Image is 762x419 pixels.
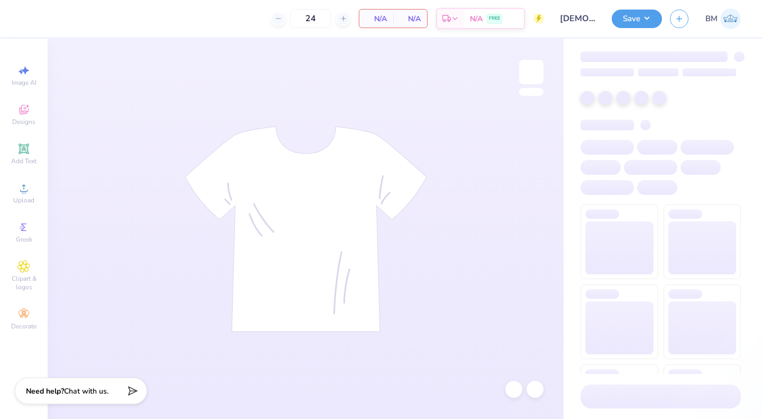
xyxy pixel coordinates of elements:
span: N/A [470,13,483,24]
span: Decorate [11,322,37,331]
input: Untitled Design [552,8,604,29]
span: Greek [16,235,32,244]
span: Upload [13,196,34,204]
span: Add Text [11,157,37,165]
img: tee-skeleton.svg [185,126,427,332]
span: BM [705,13,718,25]
span: Image AI [12,78,37,87]
strong: Need help? [26,386,64,396]
span: Chat with us. [64,386,108,396]
span: FREE [489,15,500,22]
span: N/A [366,13,387,24]
span: N/A [400,13,421,24]
button: Save [612,10,662,28]
span: Clipart & logos [5,274,42,291]
span: Designs [12,118,35,126]
img: Brin Mccauley [720,8,741,29]
a: BM [705,8,741,29]
input: – – [290,9,331,28]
